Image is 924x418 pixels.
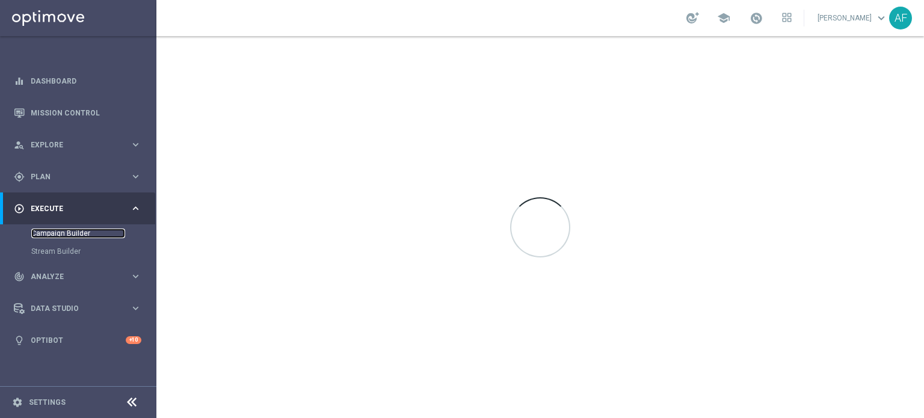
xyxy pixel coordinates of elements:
[14,171,25,182] i: gps_fixed
[31,141,130,149] span: Explore
[130,139,141,150] i: keyboard_arrow_right
[130,203,141,214] i: keyboard_arrow_right
[13,304,142,313] button: Data Studio keyboard_arrow_right
[14,65,141,97] div: Dashboard
[889,7,912,29] div: AF
[13,336,142,345] button: lightbulb Optibot +10
[126,336,141,344] div: +10
[31,205,130,212] span: Execute
[13,172,142,182] button: gps_fixed Plan keyboard_arrow_right
[130,271,141,282] i: keyboard_arrow_right
[130,303,141,314] i: keyboard_arrow_right
[14,271,130,282] div: Analyze
[31,242,155,260] div: Stream Builder
[14,203,130,214] div: Execute
[31,305,130,312] span: Data Studio
[31,247,125,256] a: Stream Builder
[717,11,730,25] span: school
[14,140,25,150] i: person_search
[29,399,66,406] a: Settings
[31,324,126,356] a: Optibot
[14,335,25,346] i: lightbulb
[14,324,141,356] div: Optibot
[12,397,23,408] i: settings
[31,229,125,238] a: Campaign Builder
[816,9,889,27] a: [PERSON_NAME]keyboard_arrow_down
[31,273,130,280] span: Analyze
[14,76,25,87] i: equalizer
[31,65,141,97] a: Dashboard
[14,171,130,182] div: Plan
[130,171,141,182] i: keyboard_arrow_right
[14,140,130,150] div: Explore
[13,272,142,281] button: track_changes Analyze keyboard_arrow_right
[13,76,142,86] button: equalizer Dashboard
[875,11,888,25] span: keyboard_arrow_down
[14,303,130,314] div: Data Studio
[14,271,25,282] i: track_changes
[13,204,142,214] button: play_circle_outline Execute keyboard_arrow_right
[14,203,25,214] i: play_circle_outline
[14,97,141,129] div: Mission Control
[13,108,142,118] button: Mission Control
[31,173,130,180] span: Plan
[13,140,142,150] button: person_search Explore keyboard_arrow_right
[31,224,155,242] div: Campaign Builder
[31,97,141,129] a: Mission Control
